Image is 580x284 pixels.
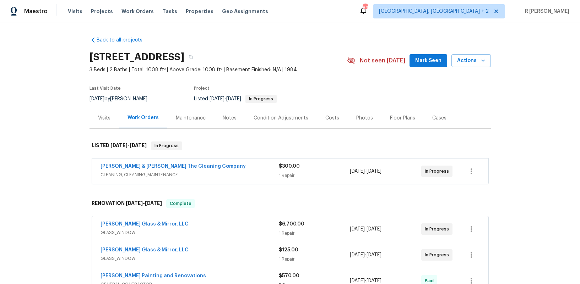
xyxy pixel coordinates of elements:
[226,96,241,101] span: [DATE]
[254,115,308,122] div: Condition Adjustments
[350,252,365,257] span: [DATE]
[367,278,381,283] span: [DATE]
[90,66,347,73] span: 3 Beds | 2 Baths | Total: 1008 ft² | Above Grade: 1008 ft² | Basement Finished: N/A | 1984
[246,97,276,101] span: In Progress
[415,56,441,65] span: Mark Seen
[432,115,446,122] div: Cases
[279,172,350,179] div: 1 Repair
[279,164,300,169] span: $300.00
[325,115,339,122] div: Costs
[210,96,224,101] span: [DATE]
[279,222,304,227] span: $6,700.00
[522,8,569,15] span: R [PERSON_NAME]
[279,247,298,252] span: $125.00
[91,8,113,15] span: Projects
[90,86,121,90] span: Last Visit Date
[152,142,181,149] span: In Progress
[457,56,485,65] span: Actions
[363,4,368,11] div: 89
[194,96,277,101] span: Listed
[367,252,381,257] span: [DATE]
[367,227,381,232] span: [DATE]
[194,86,210,90] span: Project
[101,164,246,169] a: [PERSON_NAME] & [PERSON_NAME] The Cleaning Company
[92,141,147,150] h6: LISTED
[128,114,159,121] div: Work Orders
[350,278,365,283] span: [DATE]
[222,8,268,15] span: Geo Assignments
[101,255,279,262] span: GLASS_WINDOW
[390,115,415,122] div: Floor Plans
[279,256,350,263] div: 1 Repair
[92,199,162,208] h6: RENOVATION
[126,201,162,206] span: -
[101,222,189,227] a: [PERSON_NAME] Glass & Mirror, LLC
[350,227,365,232] span: [DATE]
[223,115,237,122] div: Notes
[350,168,381,175] span: -
[360,57,405,64] span: Not seen [DATE]
[110,143,147,148] span: -
[90,192,491,215] div: RENOVATION [DATE]-[DATE]Complete
[425,168,452,175] span: In Progress
[410,54,447,67] button: Mark Seen
[379,8,489,15] span: [GEOGRAPHIC_DATA], [GEOGRAPHIC_DATA] + 2
[126,201,143,206] span: [DATE]
[167,200,194,207] span: Complete
[101,273,206,278] a: [PERSON_NAME] Painting and Renovations
[350,169,365,174] span: [DATE]
[279,230,350,237] div: 1 Repair
[110,143,128,148] span: [DATE]
[24,8,48,15] span: Maestro
[90,96,104,101] span: [DATE]
[184,51,197,63] button: Copy Address
[367,169,381,174] span: [DATE]
[162,9,177,14] span: Tasks
[350,225,381,233] span: -
[451,54,491,67] button: Actions
[90,95,156,103] div: by [PERSON_NAME]
[90,54,184,61] h2: [STREET_ADDRESS]
[145,201,162,206] span: [DATE]
[130,143,147,148] span: [DATE]
[101,247,189,252] a: [PERSON_NAME] Glass & Mirror, LLC
[90,134,491,157] div: LISTED [DATE]-[DATE]In Progress
[279,273,299,278] span: $570.00
[210,96,241,101] span: -
[176,115,206,122] div: Maintenance
[425,225,452,233] span: In Progress
[68,8,82,15] span: Visits
[425,251,452,258] span: In Progress
[101,171,279,178] span: CLEANING, CLEANING_MAINTENANCE
[350,251,381,258] span: -
[98,115,110,122] div: Visits
[186,8,213,15] span: Properties
[121,8,154,15] span: Work Orders
[356,115,373,122] div: Photos
[90,37,158,44] a: Back to all projects
[101,229,279,236] span: GLASS_WINDOW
